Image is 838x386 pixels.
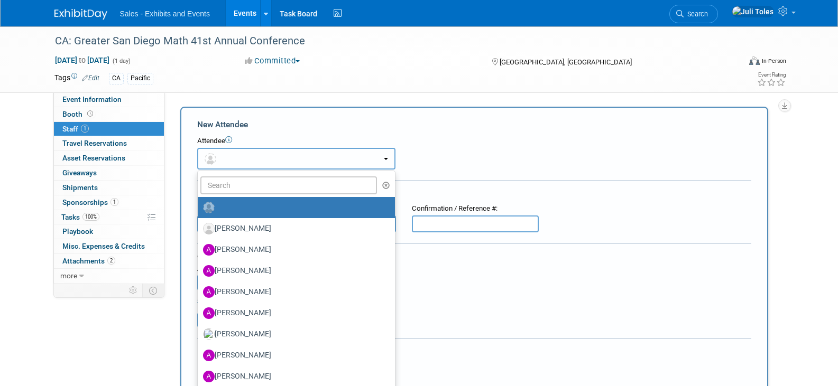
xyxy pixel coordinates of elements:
[54,136,164,150] a: Travel Reservations
[761,57,786,65] div: In-Person
[109,73,124,84] div: CA
[757,72,786,78] div: Event Rating
[669,5,718,23] a: Search
[203,326,384,343] label: [PERSON_NAME]
[62,125,89,133] span: Staff
[54,55,110,65] span: [DATE] [DATE]
[62,183,98,192] span: Shipments
[127,73,153,84] div: Pacific
[54,239,164,253] a: Misc. Expenses & Credits
[85,110,95,118] span: Booth not reserved yet
[61,213,99,221] span: Tasks
[203,307,215,319] img: A.jpg
[203,284,384,300] label: [PERSON_NAME]
[54,9,107,20] img: ExhibitDay
[203,223,215,234] img: Associate-Profile-5.png
[81,125,89,133] span: 1
[54,210,164,224] a: Tasks100%
[62,95,122,103] span: Event Information
[54,166,164,180] a: Giveaways
[684,10,708,18] span: Search
[124,284,143,297] td: Personalize Event Tab Strip
[120,10,210,18] span: Sales - Exhibits and Events
[54,72,99,84] td: Tags
[200,176,377,194] input: Search
[62,110,95,118] span: Booth
[82,213,99,221] span: 100%
[203,347,384,364] label: [PERSON_NAME]
[54,122,164,136] a: Staff1
[112,58,131,64] span: (1 day)
[732,6,774,17] img: Juli Toles
[203,350,215,361] img: A.jpg
[412,204,539,214] div: Confirmation / Reference #:
[197,252,751,262] div: Cost:
[54,92,164,107] a: Event Information
[62,154,125,162] span: Asset Reservations
[60,271,77,280] span: more
[203,241,384,258] label: [PERSON_NAME]
[54,151,164,165] a: Asset Reservations
[203,368,384,385] label: [PERSON_NAME]
[110,198,118,206] span: 1
[197,346,751,356] div: Misc. Attachments & Notes
[203,262,384,279] label: [PERSON_NAME]
[54,107,164,121] a: Booth
[54,254,164,268] a: Attachments2
[142,284,164,297] td: Toggle Event Tabs
[82,74,99,82] a: Edit
[749,57,760,65] img: Format-Inperson.png
[500,58,632,66] span: [GEOGRAPHIC_DATA], [GEOGRAPHIC_DATA]
[54,181,164,195] a: Shipments
[51,32,724,51] div: CA: Greater San Diego Math 41st Annual Conference
[62,257,115,265] span: Attachments
[62,227,93,236] span: Playbook
[203,371,215,382] img: A.jpg
[77,56,87,64] span: to
[107,257,115,265] span: 2
[197,119,751,130] div: New Attendee
[203,265,215,277] img: A.jpg
[197,188,751,199] div: Registration / Ticket Info (optional)
[197,136,751,146] div: Attendee
[203,286,215,298] img: A.jpg
[203,244,215,256] img: A.jpg
[6,4,539,15] body: Rich Text Area. Press ALT-0 for help.
[54,269,164,283] a: more
[241,55,304,67] button: Committed
[62,198,118,206] span: Sponsorships
[54,195,164,210] a: Sponsorships1
[678,55,787,71] div: Event Format
[62,168,97,177] span: Giveaways
[203,202,215,213] img: Unassigned-User-Icon.png
[203,305,384,322] label: [PERSON_NAME]
[203,220,384,237] label: [PERSON_NAME]
[62,242,145,250] span: Misc. Expenses & Credits
[54,224,164,239] a: Playbook
[62,139,127,147] span: Travel Reservations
